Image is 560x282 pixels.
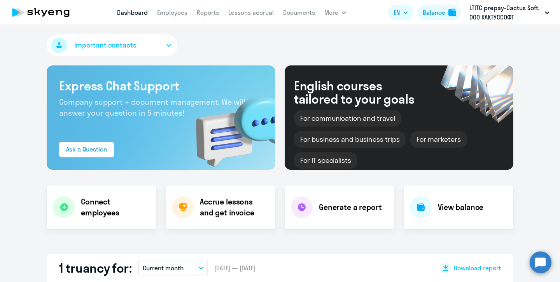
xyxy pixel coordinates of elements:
button: LTITC prepay-Cactus Soft, ООО КАКТУССОФТ [465,3,553,22]
h4: View balance [438,202,483,213]
p: Current month [143,263,184,273]
div: For IT specialists [294,152,357,169]
div: English courses tailored to your goals [294,79,427,106]
p: LTITC prepay-Cactus Soft, ООО КАКТУССОФТ [469,3,542,22]
span: [DATE] — [DATE] [214,264,255,272]
a: Dashboard [117,9,148,16]
a: Employees [157,9,187,16]
span: Download report [454,264,501,272]
h4: Connect employees [81,196,150,218]
span: More [324,8,338,17]
h3: Express Chat Support [59,78,263,93]
a: Lessons accrual [228,9,274,16]
img: bg-img [185,82,275,170]
button: More [324,5,346,20]
button: EN [388,5,413,20]
a: Documents [283,9,315,16]
h2: 1 truancy for: [59,260,132,276]
h4: Accrue lessons and get invoice [200,196,268,218]
a: Reports [197,9,219,16]
span: EN [394,8,400,17]
div: Balance [423,8,445,17]
button: Ask a Question [59,142,114,157]
div: For business and business trips [294,131,406,148]
img: balance [448,9,456,16]
div: For marketers [410,131,467,148]
button: Balancebalance [418,5,461,20]
h4: Generate a report [319,202,381,213]
span: Important contacts [74,40,136,50]
div: For communication and travel [294,110,401,127]
div: Ask a Question [66,145,107,154]
button: Current month [138,261,208,275]
button: Important contacts [47,34,177,56]
span: Company support + document management. We will answer your question in 5 minutes! [59,97,245,118]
